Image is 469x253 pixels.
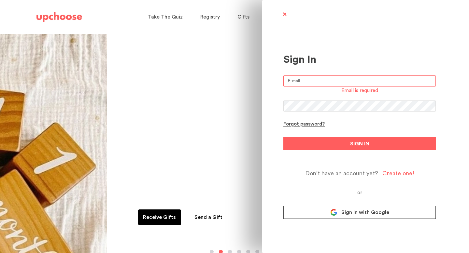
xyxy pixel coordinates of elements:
span: Don't have an account yet? [305,170,378,177]
div: Forgot password? [283,121,325,127]
input: E-mail [283,75,436,87]
button: SIGN IN [283,137,436,150]
a: Sign in with Google [283,206,436,219]
span: Sign in with Google [341,209,389,216]
span: or [353,190,367,195]
div: Sign In [283,53,436,66]
div: Email is required [341,88,378,94]
div: Create one! [382,170,414,177]
span: SIGN IN [350,140,369,148]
